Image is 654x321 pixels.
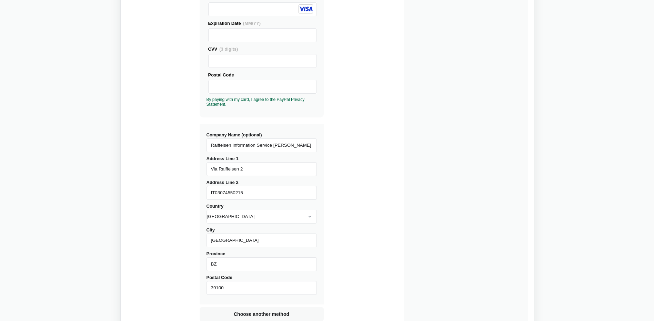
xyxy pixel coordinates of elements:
div: Expiration Date [208,20,317,27]
span: (MM/YY) [243,21,261,26]
iframe: Secure Credit Card Frame - Credit Card Number [211,3,314,16]
label: Address Line 2 [207,180,317,200]
select: Country [207,210,317,224]
div: CVV [208,45,317,53]
input: Province [207,257,317,271]
span: (3 digits) [219,46,238,52]
label: Company Name (optional) [207,132,317,152]
a: By paying with my card, I agree to the PayPal Privacy Statement. [207,97,305,107]
label: City [207,227,317,247]
span: Choose another method [232,311,291,318]
label: Postal Code [207,275,317,295]
label: Country [207,204,317,224]
input: Address Line 1 [207,162,317,176]
iframe: Secure Credit Card Frame - Expiration Date [211,29,314,42]
label: Address Line 1 [207,156,317,176]
button: Choose another method [200,307,324,321]
input: City [207,234,317,247]
input: Postal Code [207,281,317,295]
input: Address Line 2 [207,186,317,200]
iframe: Secure Credit Card Frame - CVV [211,54,314,68]
input: Company Name (optional) [207,138,317,152]
label: Province [207,251,317,271]
div: Postal Code [208,71,317,79]
iframe: Secure Credit Card Frame - Postal Code [211,80,314,93]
